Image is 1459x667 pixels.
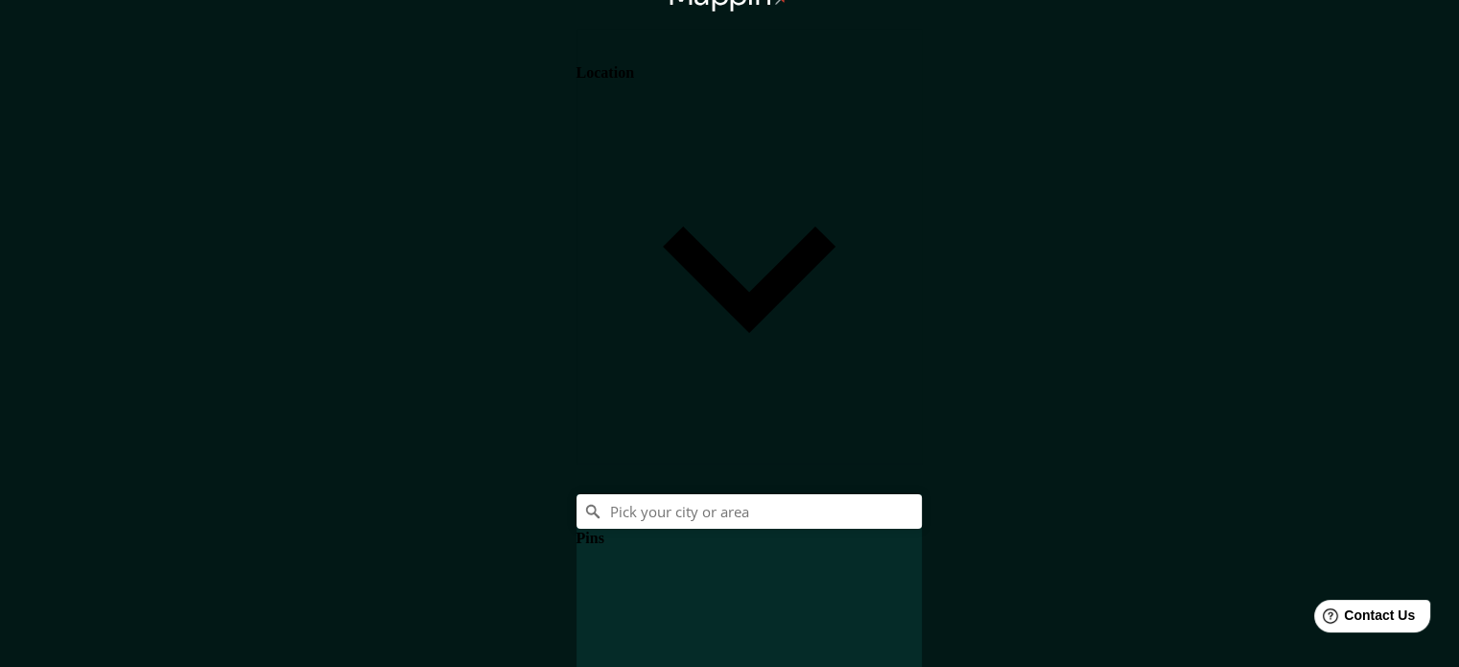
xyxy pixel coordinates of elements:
[577,494,922,529] input: Pick your city or area
[577,530,604,547] h4: Pins
[1288,592,1438,646] iframe: Help widget launcher
[577,29,922,464] div: Location
[577,64,634,82] h4: Location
